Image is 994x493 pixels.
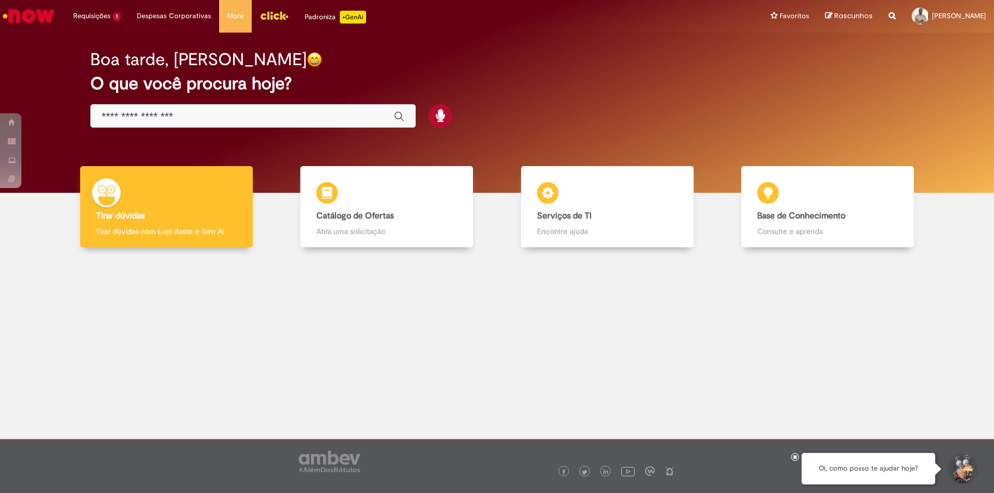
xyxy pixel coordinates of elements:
img: logo_footer_linkedin.png [603,469,609,475]
div: Padroniza [305,11,366,24]
a: Catálogo de Ofertas Abra uma solicitação [277,166,498,248]
p: Consulte e aprenda [757,226,898,237]
img: logo_footer_youtube.png [621,464,635,478]
h2: O que você procura hoje? [90,74,903,93]
h2: Boa tarde, [PERSON_NAME] [90,50,307,69]
p: Abra uma solicitação [316,226,457,237]
button: Iniciar Conversa de Suporte [946,453,978,485]
span: Rascunhos [834,11,873,21]
img: click_logo_yellow_360x200.png [260,7,289,24]
a: Tirar dúvidas Tirar dúvidas com Lupi Assist e Gen Ai [56,166,277,248]
img: logo_footer_twitter.png [582,469,587,475]
img: logo_footer_facebook.png [561,469,566,475]
p: +GenAi [340,11,366,24]
img: ServiceNow [1,5,56,27]
b: Catálogo de Ofertas [316,210,394,221]
p: Encontre ajuda [537,226,678,237]
a: Rascunhos [825,11,873,21]
span: Requisições [73,11,111,21]
span: 1 [113,12,121,21]
img: logo_footer_ambev_rotulo_gray.png [299,451,360,472]
a: Base de Conhecimento Consulte e aprenda [718,166,938,248]
div: Oi, como posso te ajudar hoje? [802,453,935,484]
span: [PERSON_NAME] [932,11,986,20]
a: Serviços de TI Encontre ajuda [497,166,718,248]
img: happy-face.png [307,52,322,67]
b: Tirar dúvidas [96,210,145,221]
img: logo_footer_workplace.png [645,466,655,476]
b: Serviços de TI [537,210,592,221]
p: Tirar dúvidas com Lupi Assist e Gen Ai [96,226,237,237]
span: Favoritos [780,11,809,21]
img: logo_footer_naosei.png [665,466,674,476]
span: More [227,11,244,21]
span: Despesas Corporativas [137,11,211,21]
b: Base de Conhecimento [757,210,845,221]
